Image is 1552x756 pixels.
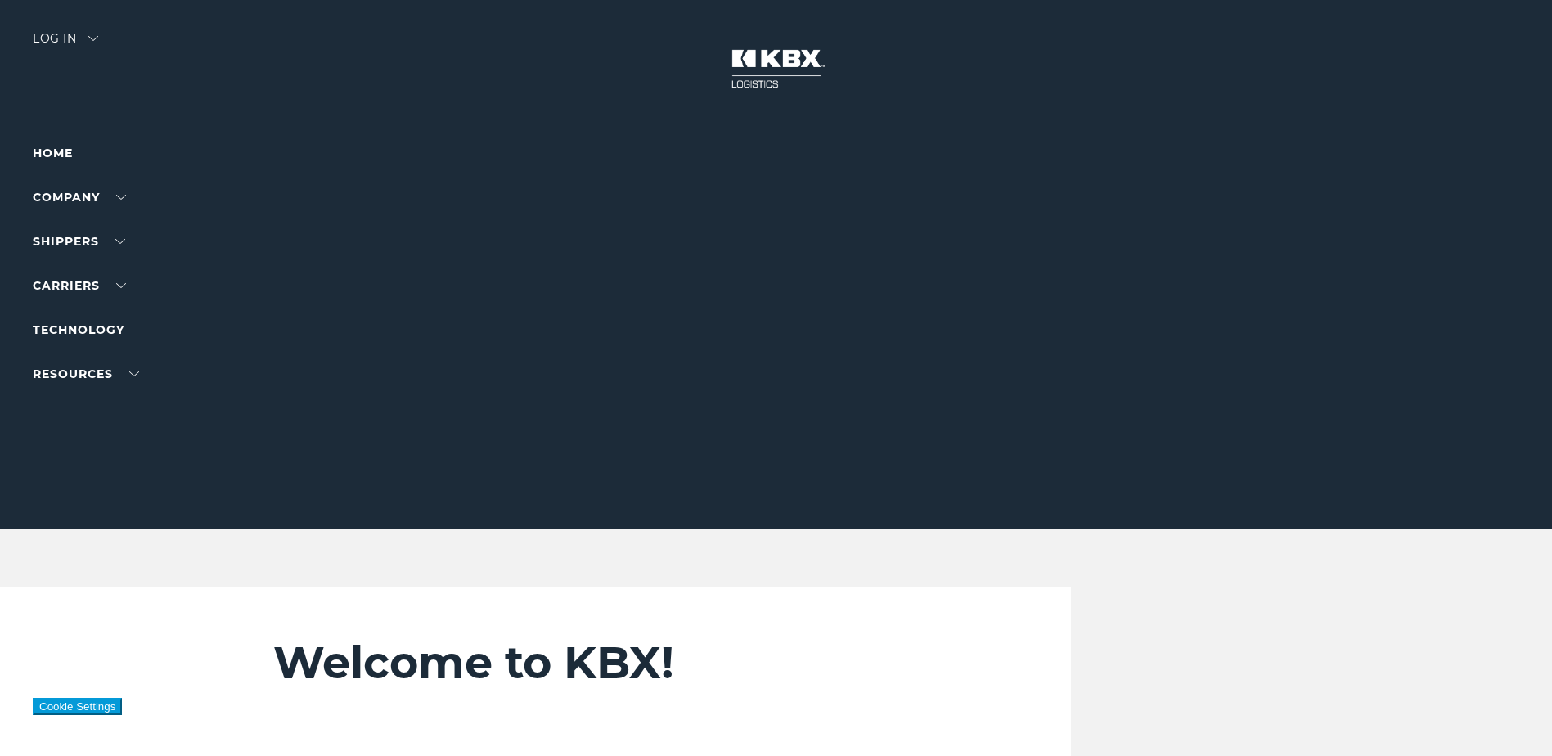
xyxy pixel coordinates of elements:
[33,190,126,205] a: Company
[33,367,139,381] a: RESOURCES
[33,278,126,293] a: Carriers
[273,636,972,690] h2: Welcome to KBX!
[88,36,98,41] img: arrow
[33,146,73,160] a: Home
[33,698,122,715] button: Cookie Settings
[33,33,98,56] div: Log in
[715,33,838,105] img: kbx logo
[33,234,125,249] a: SHIPPERS
[33,322,124,337] a: Technology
